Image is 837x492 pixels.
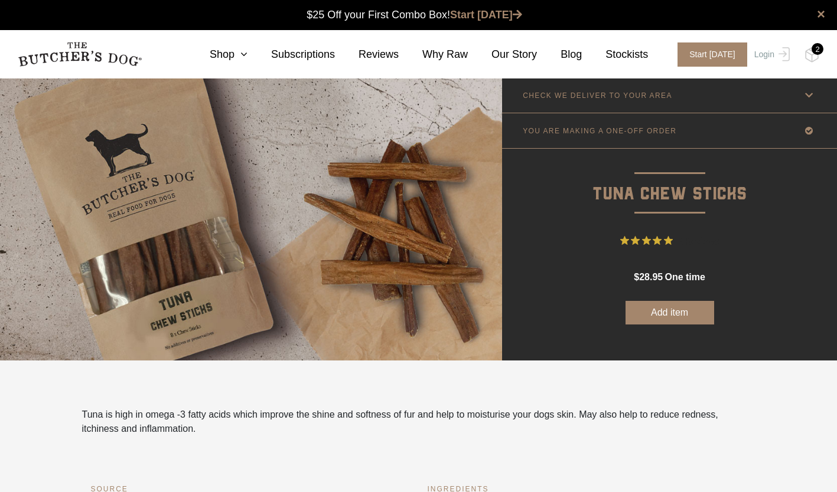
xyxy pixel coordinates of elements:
[468,47,537,63] a: Our Story
[335,47,399,63] a: Reviews
[523,127,676,135] p: YOU ARE MAKING A ONE-OFF ORDER
[523,91,672,100] p: CHECK WE DELIVER TO YOUR AREA
[639,272,663,282] span: 28.95
[186,47,247,63] a: Shop
[812,43,823,55] div: 2
[450,9,522,21] a: Start [DATE]
[502,113,837,148] a: YOU ARE MAKING A ONE-OFF ORDER
[751,42,790,67] a: Login
[582,47,648,63] a: Stockists
[805,47,819,63] img: TBD_Cart-Full.png
[537,47,582,63] a: Blog
[399,47,468,63] a: Why Raw
[82,409,718,434] span: Tuna is high in omega -3 fatty acids which improve the shine and softness of fur and help to mois...
[678,42,747,67] span: Start [DATE]
[502,149,837,208] p: Tuna Chew Sticks
[620,232,719,250] button: Rated 5 out of 5 stars from 2 reviews. Jump to reviews.
[626,301,714,324] button: Add item
[666,42,751,67] a: Start [DATE]
[665,272,705,282] span: one time
[678,232,719,250] span: 2 Reviews
[634,272,639,282] span: $
[247,47,335,63] a: Subscriptions
[502,78,837,113] a: CHECK WE DELIVER TO YOUR AREA
[817,7,825,21] a: close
